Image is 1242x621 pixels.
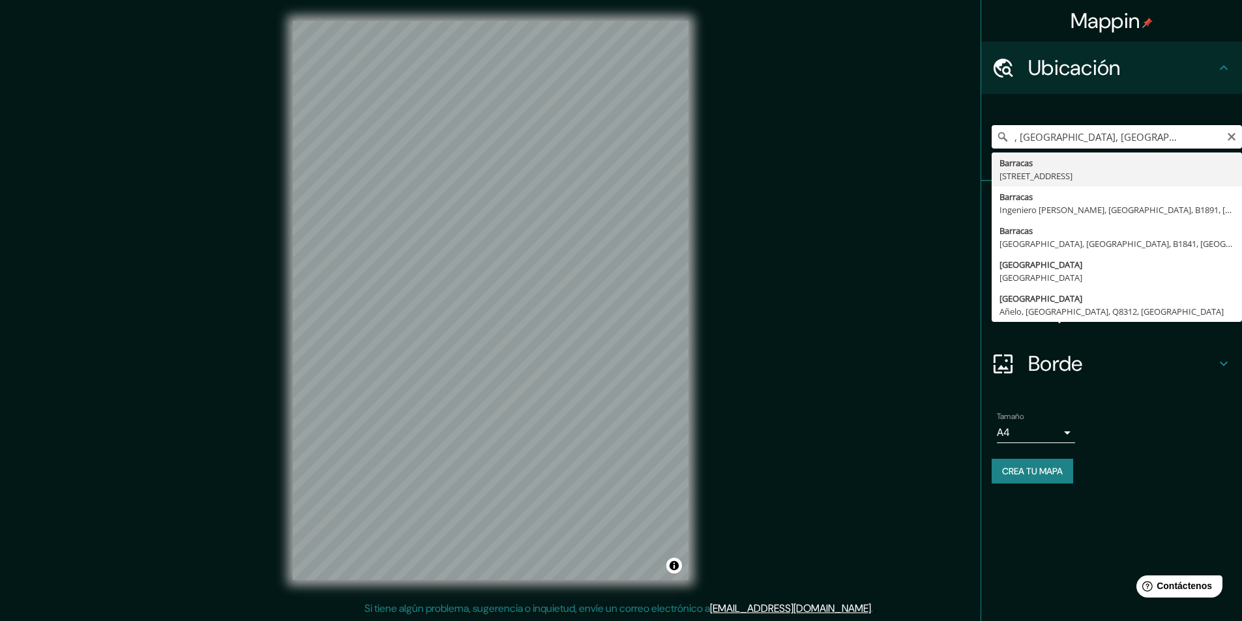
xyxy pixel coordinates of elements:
font: Mappin [1071,7,1140,35]
font: [GEOGRAPHIC_DATA] [999,272,1082,283]
font: . [875,601,878,615]
font: Borde [1028,350,1083,377]
img: pin-icon.png [1142,18,1153,28]
iframe: Lanzador de widgets de ayuda [1126,570,1228,607]
div: Estilo [981,233,1242,285]
div: A4 [997,422,1075,443]
font: Barracas [999,191,1033,203]
div: Disposición [981,285,1242,338]
button: Crea tu mapa [992,459,1073,484]
font: . [871,601,873,615]
button: Claro [1226,130,1237,142]
input: Elige tu ciudad o zona [992,125,1242,149]
div: Ubicación [981,42,1242,94]
font: Ubicación [1028,54,1121,81]
div: Patas [981,181,1242,233]
font: Tamaño [997,411,1024,422]
font: Barracas [999,225,1033,237]
font: Crea tu mapa [1002,465,1063,477]
font: Si tiene algún problema, sugerencia o inquietud, envíe un correo electrónico a [364,601,710,615]
font: A4 [997,426,1010,439]
div: Borde [981,338,1242,390]
font: [GEOGRAPHIC_DATA] [999,293,1082,304]
font: Barracas [999,157,1033,169]
canvas: Mapa [293,21,688,580]
a: [EMAIL_ADDRESS][DOMAIN_NAME] [710,601,871,615]
font: [STREET_ADDRESS] [999,170,1072,182]
font: [GEOGRAPHIC_DATA] [999,259,1082,270]
font: Añelo, [GEOGRAPHIC_DATA], Q8312, [GEOGRAPHIC_DATA] [999,306,1224,317]
button: Activar o desactivar atribución [666,558,682,573]
font: . [873,601,875,615]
